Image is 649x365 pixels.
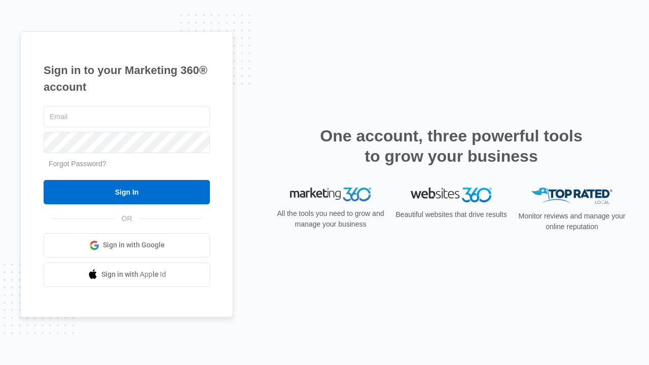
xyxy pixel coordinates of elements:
[394,209,508,220] p: Beautiful websites that drive results
[115,213,139,224] span: OR
[515,211,629,232] p: Monitor reviews and manage your online reputation
[49,160,106,168] a: Forgot Password?
[411,188,492,202] img: Websites 360
[274,208,387,230] p: All the tools you need to grow and manage your business
[44,233,210,258] a: Sign in with Google
[44,263,210,287] a: Sign in with Apple Id
[317,126,586,166] h2: One account, three powerful tools to grow your business
[44,106,210,127] input: Email
[101,269,166,280] span: Sign in with Apple Id
[103,240,165,250] span: Sign in with Google
[290,188,371,202] img: Marketing 360
[44,180,210,204] input: Sign In
[531,188,612,204] img: Top Rated Local
[44,62,210,95] h1: Sign in to your Marketing 360® account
